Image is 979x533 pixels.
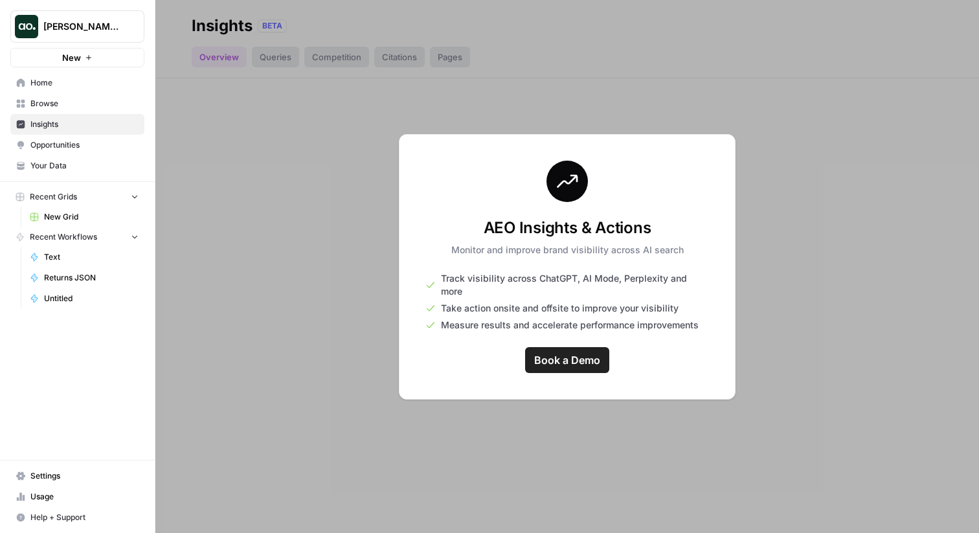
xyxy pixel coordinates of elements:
h3: AEO Insights & Actions [451,218,684,238]
a: Book a Demo [525,347,609,373]
span: Recent Workflows [30,231,97,243]
span: Track visibility across ChatGPT, AI Mode, Perplexity and more [441,272,709,298]
a: Opportunities [10,135,144,155]
span: New [62,51,81,64]
a: Untitled [24,288,144,309]
span: Untitled [44,293,139,304]
button: Help + Support [10,507,144,528]
button: Recent Workflows [10,227,144,247]
span: Recent Grids [30,191,77,203]
span: [PERSON_NAME] Testing [43,20,122,33]
span: Settings [30,470,139,482]
span: Returns JSON [44,272,139,284]
a: New Grid [24,207,144,227]
span: Help + Support [30,512,139,523]
span: Take action onsite and offsite to improve your visibility [441,302,679,315]
button: Recent Grids [10,187,144,207]
span: Book a Demo [534,352,600,368]
img: Vicky Testing Logo [15,15,38,38]
span: Measure results and accelerate performance improvements [441,319,699,332]
a: Returns JSON [24,267,144,288]
span: Your Data [30,160,139,172]
span: Home [30,77,139,89]
span: Opportunities [30,139,139,151]
span: Insights [30,119,139,130]
a: Home [10,73,144,93]
p: Monitor and improve brand visibility across AI search [451,244,684,256]
button: New [10,48,144,67]
a: Insights [10,114,144,135]
a: Usage [10,486,144,507]
a: Text [24,247,144,267]
button: Workspace: Vicky Testing [10,10,144,43]
span: Browse [30,98,139,109]
a: Browse [10,93,144,114]
span: Usage [30,491,139,503]
a: Your Data [10,155,144,176]
span: New Grid [44,211,139,223]
span: Text [44,251,139,263]
a: Settings [10,466,144,486]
